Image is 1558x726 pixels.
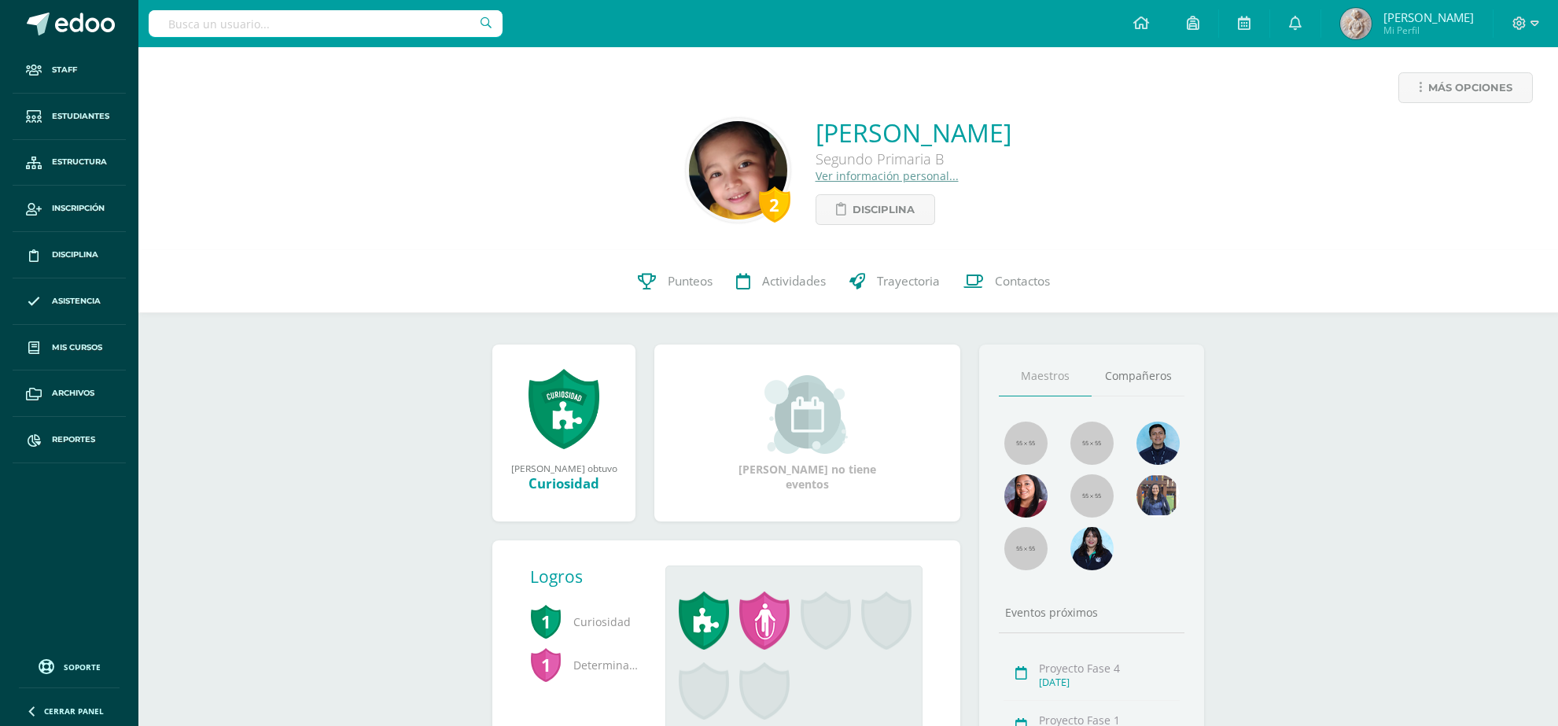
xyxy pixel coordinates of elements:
span: Más opciones [1428,73,1512,102]
img: 8f174f9ec83d682dfb8124fd4ef1c5f7.png [1136,422,1180,465]
span: Actividades [762,273,826,289]
a: Actividades [724,250,838,313]
a: Trayectoria [838,250,952,313]
a: Archivos [13,370,126,417]
img: 55x55 [1004,422,1048,465]
a: Punteos [626,250,724,313]
a: Disciplina [816,194,935,225]
span: Mis cursos [52,341,102,354]
div: 2 [759,186,790,223]
a: Disciplina [13,232,126,278]
a: Inscripción [13,186,126,232]
div: Eventos próximos [999,605,1184,620]
img: event_small.png [764,375,850,454]
span: Trayectoria [877,273,940,289]
div: Segundo Primaria B [816,149,1011,168]
span: Staff [52,64,77,76]
div: Curiosidad [508,474,620,492]
div: [PERSON_NAME] no tiene eventos [729,375,886,492]
span: Soporte [64,662,101,673]
span: Reportes [52,433,95,446]
img: 55x55 [1004,527,1048,570]
span: Punteos [668,273,713,289]
span: Contactos [995,273,1050,289]
a: Reportes [13,417,126,463]
span: Determinación [530,643,640,687]
div: [PERSON_NAME] obtuvo [508,462,620,474]
a: Asistencia [13,278,126,325]
input: Busca un usuario... [149,10,503,37]
div: [DATE] [1039,676,1180,689]
img: 0721312b14301b3cebe5de6252ad211a.png [1340,8,1372,39]
a: Estructura [13,140,126,186]
img: d19080f2c8c7820594ba88805777092c.png [1070,527,1114,570]
span: 1 [530,603,562,639]
a: Ver información personal... [816,168,959,183]
img: 5f16eb7d28f7abac0ce748f7edbc0842.png [1136,474,1180,518]
span: Cerrar panel [44,706,104,717]
div: Logros [530,566,653,588]
span: Inscripción [52,202,105,215]
span: 1 [530,647,562,683]
span: Curiosidad [530,600,640,643]
span: Disciplina [853,195,915,224]
a: [PERSON_NAME] [816,116,1011,149]
span: Mi Perfil [1383,24,1474,37]
a: Mis cursos [13,325,126,371]
span: Archivos [52,387,94,400]
img: 793c0cca7fcd018feab202218d1df9f6.png [1004,474,1048,518]
a: Maestros [999,356,1092,396]
span: Estudiantes [52,110,109,123]
img: 55x55 [1070,474,1114,518]
a: Contactos [952,250,1062,313]
span: [PERSON_NAME] [1383,9,1474,25]
div: Proyecto Fase 4 [1039,661,1180,676]
span: Asistencia [52,295,101,308]
a: Soporte [19,655,120,676]
span: Disciplina [52,249,98,261]
img: 55x55 [1070,422,1114,465]
a: Compañeros [1092,356,1184,396]
img: d167d5aeb7213f33985da18162fd8cf9.png [689,121,787,219]
a: Estudiantes [13,94,126,140]
a: Más opciones [1398,72,1533,103]
a: Staff [13,47,126,94]
span: Estructura [52,156,107,168]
